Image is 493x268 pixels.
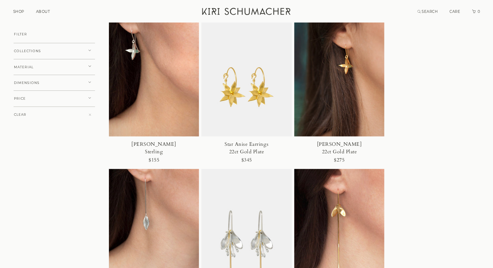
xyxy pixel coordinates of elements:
[218,140,276,155] div: Star Anise Earrings 22ct Gold Plate
[14,49,41,53] span: COLLECTIONS
[36,9,50,14] a: ABOUT
[241,155,252,165] div: $345
[109,1,199,169] a: [PERSON_NAME]Sterling$155
[201,1,292,137] img: Star Anise Earrings 22ct Gold Plate
[14,106,95,123] button: CLEAR
[14,75,95,91] button: DIMENSIONS
[334,155,344,165] div: $275
[14,33,27,36] span: FILTER
[198,4,296,21] a: Kiri Schumacher Home
[13,9,24,14] a: SHOP
[14,65,34,69] span: MATERIAL
[449,9,460,14] a: CARE
[477,9,481,14] span: 0
[14,43,95,59] button: COLLECTIONS
[422,9,438,14] span: SEARCH
[125,140,183,155] div: [PERSON_NAME] Sterling
[14,113,26,116] span: CLEAR
[417,9,438,14] a: Search
[201,1,292,169] a: Star Anise Earrings22ct Gold Plate$345
[14,97,26,100] span: PRICE
[294,1,384,137] img: Jasmine Earrings 22ct Gold Plate
[472,9,481,14] a: Cart
[149,155,159,165] div: $155
[310,140,368,155] div: [PERSON_NAME] 22ct Gold Plate
[294,1,384,169] a: [PERSON_NAME]22ct Gold Plate$275
[109,1,199,137] img: Jasmine Earrings Sterling
[14,90,95,107] button: PRICE
[14,59,95,75] button: MATERIAL
[14,81,40,85] span: DIMENSIONS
